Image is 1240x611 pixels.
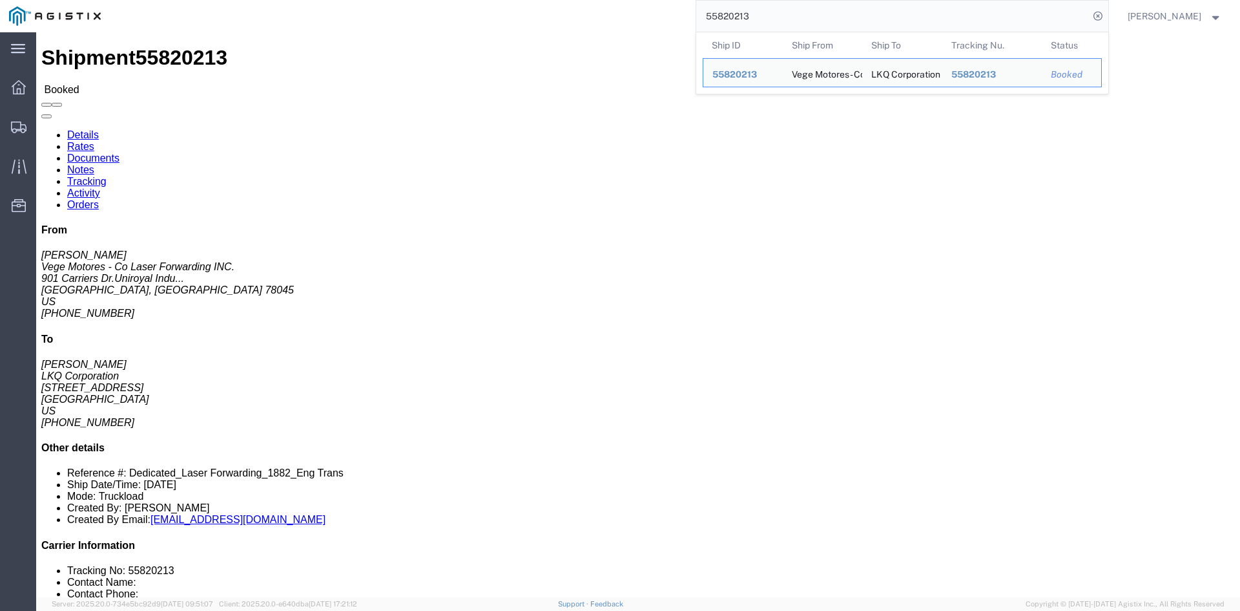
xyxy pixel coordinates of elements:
span: [DATE] 17:21:12 [309,600,357,608]
img: logo [9,6,101,26]
th: Ship From [782,32,862,58]
a: Feedback [590,600,623,608]
div: 55820213 [712,68,774,81]
span: Server: 2025.20.0-734e5bc92d9 [52,600,213,608]
span: 55820213 [951,69,995,80]
div: Booked [1051,68,1092,81]
span: 55820213 [712,69,757,80]
th: Ship ID [703,32,783,58]
iframe: FS Legacy Container [36,32,1240,597]
div: 55820213 [951,68,1033,81]
div: Vege Motores - Co Laser Forwarding INC. [791,59,853,87]
th: Ship To [862,32,942,58]
span: Client: 2025.20.0-e640dba [219,600,357,608]
th: Tracking Nu. [942,32,1042,58]
th: Status [1042,32,1102,58]
span: [DATE] 09:51:07 [161,600,213,608]
a: Support [558,600,590,608]
input: Search for shipment number, reference number [696,1,1089,32]
span: Jorge Hinojosa [1128,9,1201,23]
div: LKQ Corporation [871,59,933,87]
table: Search Results [703,32,1108,94]
button: [PERSON_NAME] [1127,8,1223,24]
span: Copyright © [DATE]-[DATE] Agistix Inc., All Rights Reserved [1026,599,1224,610]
